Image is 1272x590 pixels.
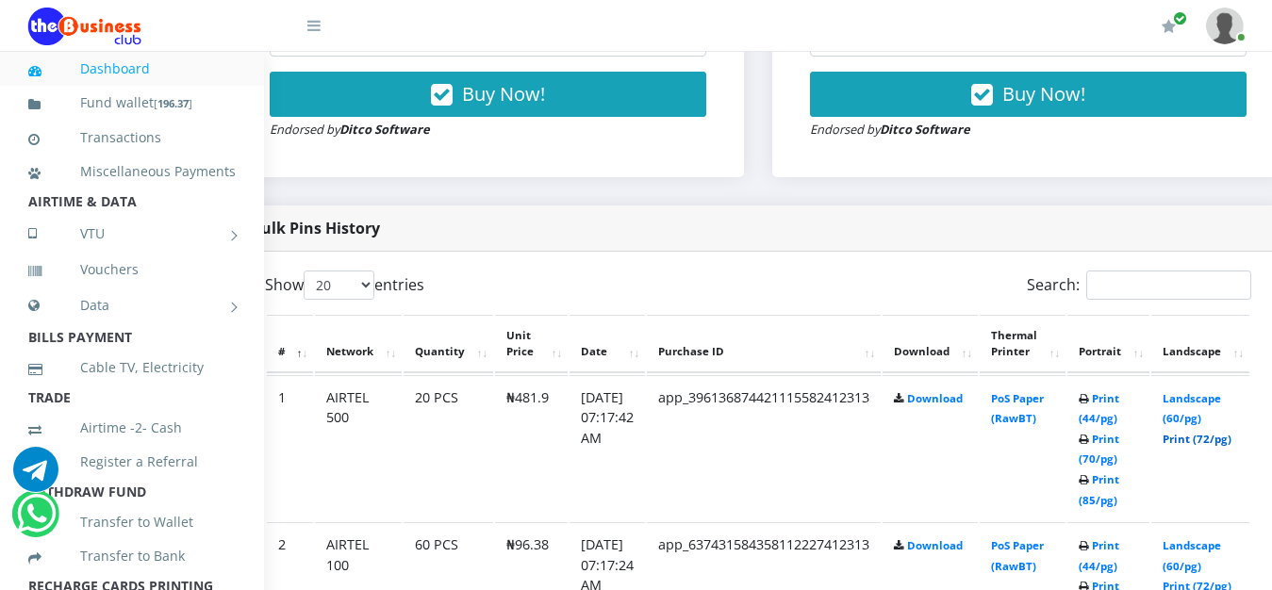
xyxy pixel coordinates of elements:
a: Landscape (60/pg) [1163,391,1221,426]
label: Search: [1027,270,1251,300]
td: [DATE] 07:17:42 AM [570,375,645,521]
th: Unit Price: activate to sort column ascending [495,315,568,373]
a: Print (44/pg) [1079,538,1119,573]
th: Date: activate to sort column ascending [570,315,645,373]
b: 196.37 [157,96,189,110]
strong: Bulk Pins History [251,218,380,238]
strong: Ditco Software [339,121,430,138]
img: Logo [28,8,141,45]
a: Data [28,282,236,329]
a: Print (85/pg) [1079,472,1119,507]
a: Landscape (60/pg) [1163,538,1221,573]
a: VTU [28,210,236,257]
a: Chat for support [17,505,56,536]
small: Endorsed by [810,121,970,138]
a: Print (72/pg) [1163,432,1231,446]
a: Vouchers [28,248,236,291]
a: Transactions [28,116,236,159]
th: Network: activate to sort column ascending [315,315,402,373]
a: Dashboard [28,47,236,90]
button: Buy Now! [270,72,706,117]
strong: Ditco Software [880,121,970,138]
th: Landscape: activate to sort column ascending [1151,315,1249,373]
small: Endorsed by [270,121,430,138]
a: Miscellaneous Payments [28,150,236,193]
small: [ ] [154,96,192,110]
a: Transfer to Bank [28,534,236,578]
th: Purchase ID: activate to sort column ascending [647,315,881,373]
a: Fund wallet[196.37] [28,81,236,125]
th: Quantity: activate to sort column ascending [404,315,493,373]
td: AIRTEL 500 [315,375,402,521]
a: Chat for support [13,461,58,492]
input: Search: [1086,270,1251,300]
img: User [1206,8,1244,44]
a: Print (70/pg) [1079,432,1119,467]
td: ₦481.9 [495,375,568,521]
i: Renew/Upgrade Subscription [1162,19,1176,34]
th: Download: activate to sort column ascending [883,315,978,373]
label: Show entries [265,270,424,300]
a: Register a Referral [28,440,236,483]
a: Download [907,391,963,405]
th: Thermal Printer: activate to sort column ascending [980,315,1066,373]
td: 1 [267,375,313,521]
th: Portrait: activate to sort column ascending [1067,315,1149,373]
td: 20 PCS [404,375,493,521]
button: Buy Now! [810,72,1247,117]
a: Airtime -2- Cash [28,406,236,450]
a: Cable TV, Electricity [28,346,236,389]
span: Buy Now! [1002,81,1085,107]
select: Showentries [304,270,374,300]
a: PoS Paper (RawBT) [991,538,1044,573]
span: Renew/Upgrade Subscription [1173,11,1187,25]
a: Transfer to Wallet [28,500,236,544]
a: PoS Paper (RawBT) [991,391,1044,426]
a: Download [907,538,963,552]
td: app_396136874421115582412313 [647,375,881,521]
a: Print (44/pg) [1079,391,1119,426]
th: #: activate to sort column descending [267,315,313,373]
span: Buy Now! [462,81,545,107]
